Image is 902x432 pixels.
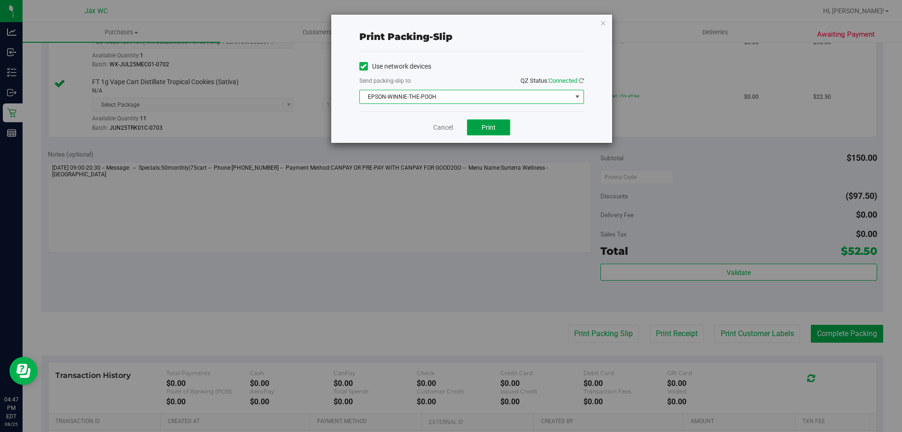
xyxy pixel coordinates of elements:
a: Cancel [433,123,453,133]
span: Connected [549,77,577,84]
label: Send packing-slip to: [359,77,412,85]
span: QZ Status: [521,77,584,84]
button: Print [467,119,510,135]
span: select [571,90,583,103]
iframe: Resource center [9,357,38,385]
span: EPSON-WINNIE-THE-POOH [360,90,572,103]
label: Use network devices [359,62,431,71]
span: Print packing-slip [359,31,452,42]
span: Print [482,124,496,131]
